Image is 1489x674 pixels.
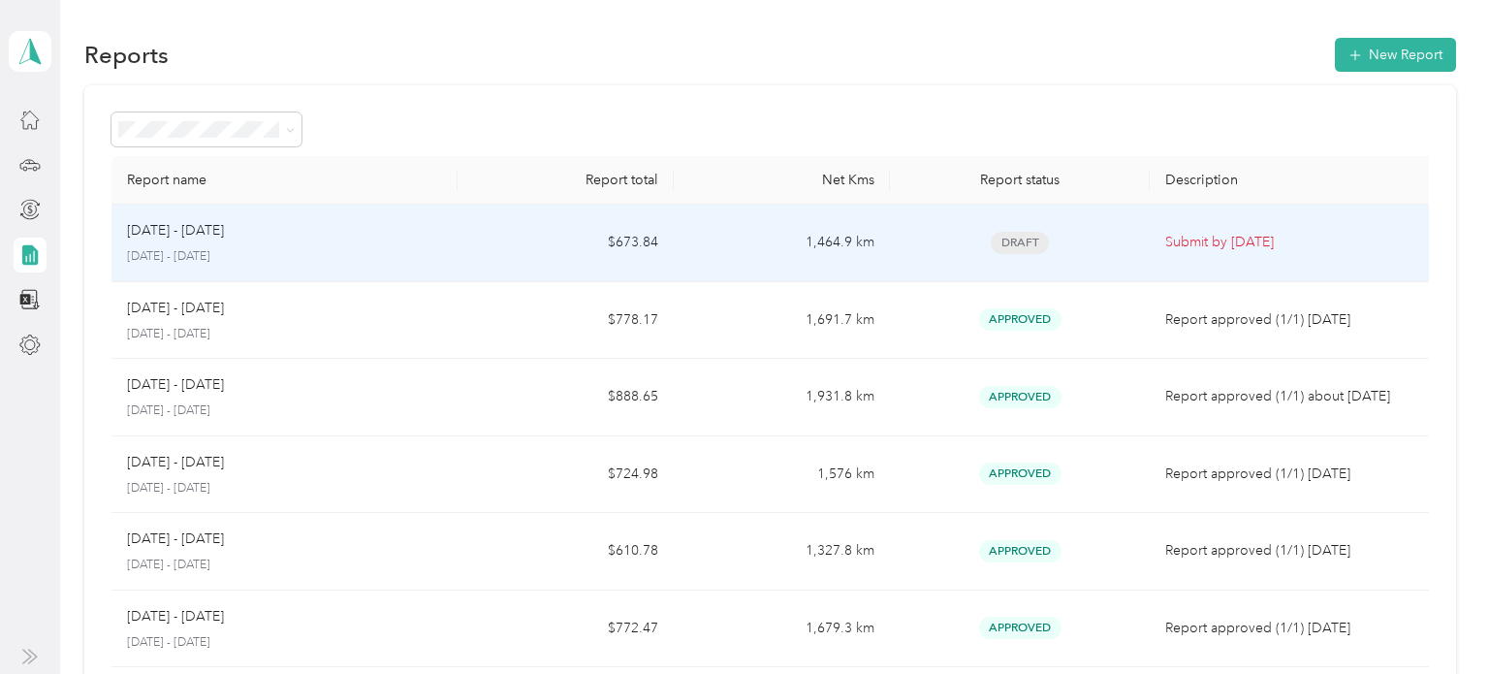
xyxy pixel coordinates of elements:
[127,374,224,396] p: [DATE] - [DATE]
[979,540,1061,562] span: Approved
[458,156,674,205] th: Report total
[127,480,442,497] p: [DATE] - [DATE]
[127,298,224,319] p: [DATE] - [DATE]
[111,156,458,205] th: Report name
[84,45,169,65] h1: Reports
[674,513,890,591] td: 1,327.8 km
[979,463,1061,485] span: Approved
[127,606,224,627] p: [DATE] - [DATE]
[979,617,1061,639] span: Approved
[905,172,1134,188] div: Report status
[979,386,1061,408] span: Approved
[127,634,442,652] p: [DATE] - [DATE]
[674,591,890,668] td: 1,679.3 km
[1165,618,1423,639] p: Report approved (1/1) [DATE]
[674,436,890,514] td: 1,576 km
[1380,565,1489,674] iframe: Everlance-gr Chat Button Frame
[127,402,442,420] p: [DATE] - [DATE]
[458,282,674,360] td: $778.17
[1165,386,1423,407] p: Report approved (1/1) about [DATE]
[127,326,442,343] p: [DATE] - [DATE]
[1150,156,1439,205] th: Description
[127,452,224,473] p: [DATE] - [DATE]
[458,359,674,436] td: $888.65
[458,436,674,514] td: $724.98
[979,308,1061,331] span: Approved
[458,591,674,668] td: $772.47
[127,220,224,241] p: [DATE] - [DATE]
[1335,38,1456,72] button: New Report
[1165,464,1423,485] p: Report approved (1/1) [DATE]
[458,205,674,282] td: $673.84
[1165,232,1423,253] p: Submit by [DATE]
[127,529,224,550] p: [DATE] - [DATE]
[458,513,674,591] td: $610.78
[674,282,890,360] td: 1,691.7 km
[127,248,442,266] p: [DATE] - [DATE]
[674,205,890,282] td: 1,464.9 km
[1165,540,1423,562] p: Report approved (1/1) [DATE]
[674,359,890,436] td: 1,931.8 km
[991,232,1049,254] span: Draft
[674,156,890,205] th: Net Kms
[127,557,442,574] p: [DATE] - [DATE]
[1165,309,1423,331] p: Report approved (1/1) [DATE]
